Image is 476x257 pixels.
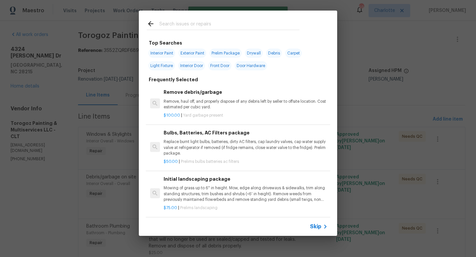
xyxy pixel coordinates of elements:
[164,160,178,164] span: $50.00
[149,39,182,47] h6: Top Searches
[183,113,223,117] span: Yard garbage present
[164,99,328,110] p: Remove, haul off, and properly dispose of any debris left by seller to offsite location. Cost est...
[164,129,328,136] h6: Bulbs, Batteries, AC Filters package
[149,76,198,83] h6: Frequently Selected
[164,185,328,202] p: Mowing of grass up to 6" in height. Mow, edge along driveways & sidewalks, trim along standing st...
[164,206,177,210] span: $75.00
[164,113,328,118] p: |
[164,159,328,165] p: |
[210,49,242,58] span: Prelim Package
[164,89,328,96] h6: Remove debris/garbage
[181,160,239,164] span: Prelims bulbs batteries ac filters
[148,61,175,70] span: Light Fixture
[164,139,328,156] p: Replace burnt light bulbs, batteries, dirty AC filters, cap laundry valves, cap water supply valv...
[285,49,302,58] span: Carpet
[164,175,328,183] h6: Initial landscaping package
[180,206,218,210] span: Prelims landscaping
[164,205,328,211] p: |
[159,20,299,30] input: Search issues or repairs
[235,61,267,70] span: Door Hardware
[266,49,282,58] span: Debris
[310,223,321,230] span: Skip
[178,49,206,58] span: Exterior Paint
[164,113,180,117] span: $100.00
[245,49,263,58] span: Drywall
[208,61,231,70] span: Front Door
[148,49,175,58] span: Interior Paint
[178,61,205,70] span: Interior Door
